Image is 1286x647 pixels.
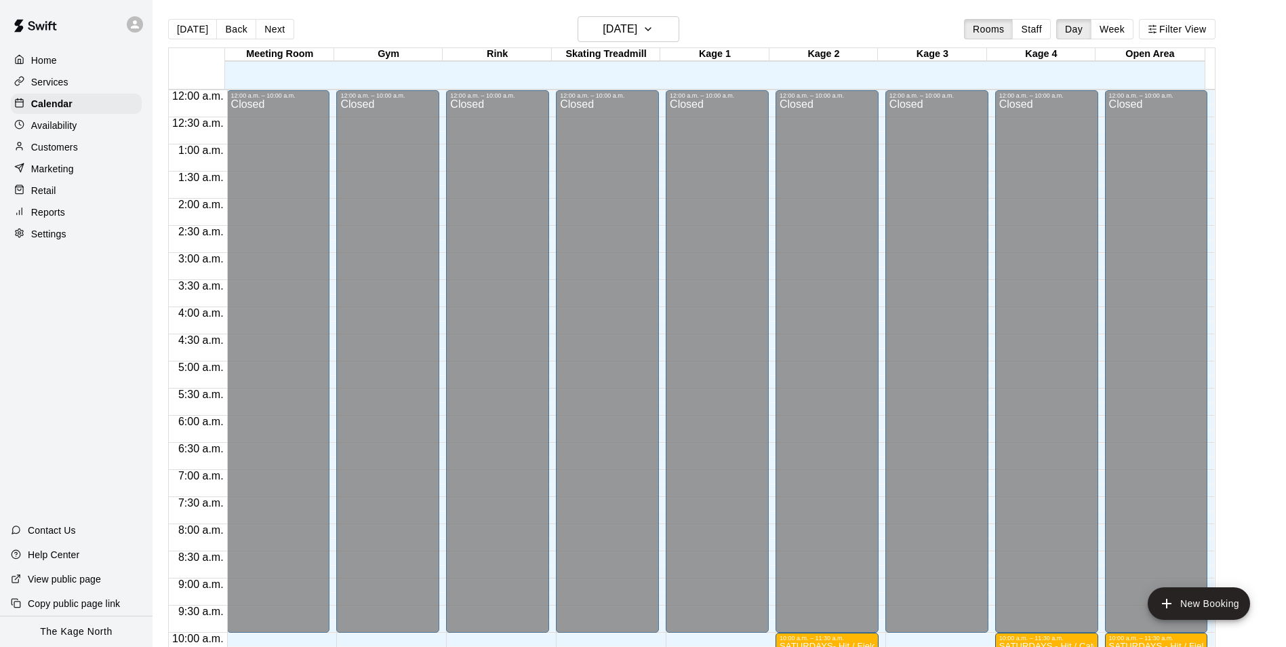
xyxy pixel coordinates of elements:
[175,551,227,563] span: 8:30 a.m.
[1109,635,1204,642] div: 10:00 a.m. – 11:30 a.m.
[169,90,227,102] span: 12:00 a.m.
[1012,19,1051,39] button: Staff
[660,48,769,61] div: Kage 1
[231,99,326,638] div: Closed
[999,92,1094,99] div: 12:00 a.m. – 10:00 a.m.
[31,140,78,154] p: Customers
[11,115,142,136] a: Availability
[175,334,227,346] span: 4:30 a.m.
[1056,19,1091,39] button: Day
[334,48,443,61] div: Gym
[1139,19,1215,39] button: Filter View
[231,92,326,99] div: 12:00 a.m. – 10:00 a.m.
[11,202,142,222] a: Reports
[603,20,637,39] h6: [DATE]
[450,99,545,638] div: Closed
[31,162,74,176] p: Marketing
[336,90,439,633] div: 12:00 a.m. – 10:00 a.m.: Closed
[175,389,227,400] span: 5:30 a.m.
[11,50,142,71] a: Home
[28,524,76,537] p: Contact Us
[999,99,1094,638] div: Closed
[889,92,984,99] div: 12:00 a.m. – 10:00 a.m.
[578,16,679,42] button: [DATE]
[1148,587,1250,620] button: add
[11,137,142,157] div: Customers
[256,19,294,39] button: Next
[340,92,435,99] div: 12:00 a.m. – 10:00 a.m.
[175,443,227,454] span: 6:30 a.m.
[11,224,142,244] a: Settings
[446,90,549,633] div: 12:00 a.m. – 10:00 a.m.: Closed
[175,606,227,617] span: 9:30 a.m.
[31,227,66,241] p: Settings
[175,199,227,210] span: 2:00 a.m.
[11,159,142,179] a: Marketing
[1096,48,1204,61] div: Open Area
[552,48,660,61] div: Skating Treadmill
[11,180,142,201] a: Retail
[1109,99,1204,638] div: Closed
[987,48,1096,61] div: Kage 4
[175,172,227,183] span: 1:30 a.m.
[216,19,256,39] button: Back
[560,99,655,638] div: Closed
[776,90,879,633] div: 12:00 a.m. – 10:00 a.m.: Closed
[999,635,1094,642] div: 10:00 a.m. – 11:30 a.m.
[670,99,765,638] div: Closed
[175,226,227,237] span: 2:30 a.m.
[31,205,65,219] p: Reports
[1091,19,1133,39] button: Week
[666,90,769,633] div: 12:00 a.m. – 10:00 a.m.: Closed
[175,579,227,590] span: 9:00 a.m.
[28,572,101,586] p: View public page
[28,548,79,562] p: Help Center
[340,99,435,638] div: Closed
[225,48,334,61] div: Meeting Room
[780,92,875,99] div: 12:00 a.m. – 10:00 a.m.
[175,307,227,319] span: 4:00 a.m.
[31,119,77,132] p: Availability
[40,625,113,639] p: The Kage North
[169,633,227,644] span: 10:00 a.m.
[175,280,227,292] span: 3:30 a.m.
[175,524,227,536] span: 8:00 a.m.
[670,92,765,99] div: 12:00 a.m. – 10:00 a.m.
[175,497,227,509] span: 7:30 a.m.
[1109,92,1204,99] div: 12:00 a.m. – 10:00 a.m.
[11,72,142,92] a: Services
[889,99,984,638] div: Closed
[168,19,217,39] button: [DATE]
[175,253,227,264] span: 3:00 a.m.
[31,184,56,197] p: Retail
[11,94,142,114] a: Calendar
[780,635,875,642] div: 10:00 a.m. – 11:30 a.m.
[175,416,227,427] span: 6:00 a.m.
[31,75,68,89] p: Services
[560,92,655,99] div: 12:00 a.m. – 10:00 a.m.
[443,48,551,61] div: Rink
[31,54,57,67] p: Home
[169,117,227,129] span: 12:30 a.m.
[780,99,875,638] div: Closed
[450,92,545,99] div: 12:00 a.m. – 10:00 a.m.
[1105,90,1208,633] div: 12:00 a.m. – 10:00 a.m.: Closed
[31,97,73,111] p: Calendar
[769,48,878,61] div: Kage 2
[227,90,330,633] div: 12:00 a.m. – 10:00 a.m.: Closed
[175,470,227,482] span: 7:00 a.m.
[995,90,1098,633] div: 12:00 a.m. – 10:00 a.m.: Closed
[28,597,120,610] p: Copy public page link
[878,48,986,61] div: Kage 3
[885,90,988,633] div: 12:00 a.m. – 10:00 a.m.: Closed
[175,144,227,156] span: 1:00 a.m.
[175,361,227,373] span: 5:00 a.m.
